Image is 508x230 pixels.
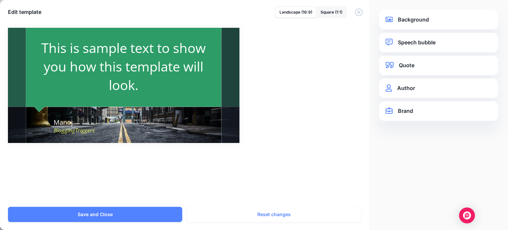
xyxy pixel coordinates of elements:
[386,15,491,24] a: Background
[8,8,41,16] h5: Edit template
[187,207,361,222] button: Reset changes
[386,107,491,115] a: Brand
[25,39,59,43] div: Domain Overview
[386,84,491,93] a: Author
[29,39,218,94] div: This is sample text to show you how this template will look.
[8,207,182,222] button: Save and Close
[386,61,491,70] a: Quote
[11,17,16,23] img: website_grey.svg
[17,17,73,23] div: Domain: [DOMAIN_NAME]
[73,39,111,43] div: Keywords by Traffic
[317,7,346,18] a: Square (1:1)
[19,11,32,16] div: v 4.0.25
[54,118,73,127] span: Manoj
[66,38,71,44] img: tab_keywords_by_traffic_grey.svg
[386,38,491,47] a: Speech bubble
[459,207,475,223] div: Open Intercom Messenger
[275,7,316,18] a: Landscape (16:9)
[11,11,16,16] img: logo_orange.svg
[18,38,23,44] img: tab_domain_overview_orange.svg
[54,126,95,135] span: BloggingTriggers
